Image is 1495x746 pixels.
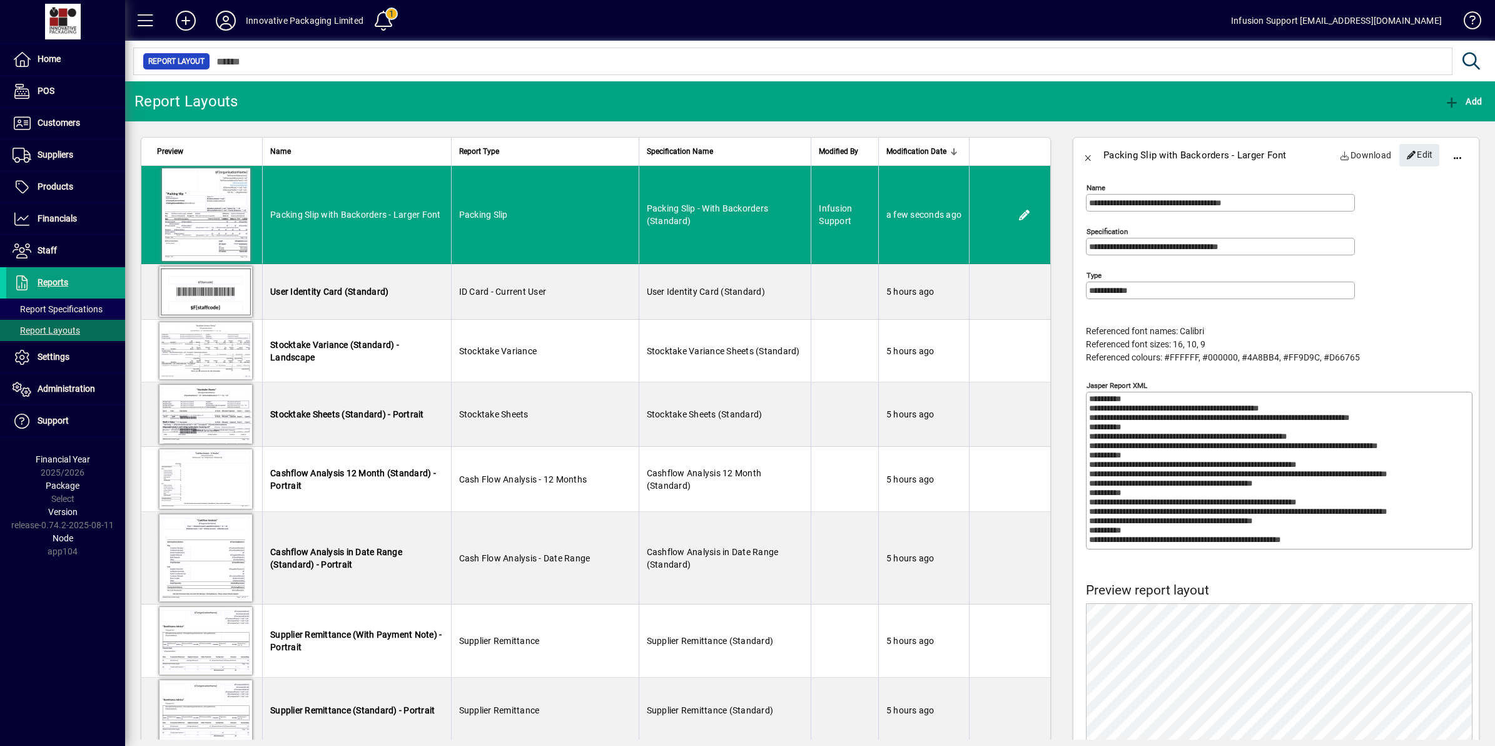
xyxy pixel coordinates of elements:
[246,11,363,31] div: Innovative Packaging Limited
[1086,583,1472,598] h4: Preview report layout
[1086,339,1205,349] span: Referenced font sizes: 16, 10, 9
[647,636,774,646] span: Supplier Remittance (Standard)
[647,468,762,491] span: Cashflow Analysis 12 Month (Standard)
[1086,352,1360,362] span: Referenced colours: #FFFFFF, #000000, #4A8BB4, #FF9D9C, #D66765
[6,140,125,171] a: Suppliers
[819,145,858,158] span: Modified By
[38,416,69,426] span: Support
[1454,3,1479,43] a: Knowledge Base
[647,547,779,570] span: Cashflow Analysis in Date Range (Standard)
[886,145,961,158] div: Modification Date
[13,325,80,335] span: Report Layouts
[38,54,61,64] span: Home
[878,447,969,512] td: 5 hours ago
[1073,140,1103,170] button: Back
[46,481,79,491] span: Package
[157,145,183,158] span: Preview
[270,705,435,715] span: Supplier Remittance (Standard) - Portrait
[270,145,443,158] div: Name
[459,636,540,646] span: Supplier Remittance
[647,409,763,419] span: Stocktake Sheets (Standard)
[1444,96,1482,106] span: Add
[6,374,125,405] a: Administration
[1335,144,1397,166] a: Download
[38,277,68,287] span: Reports
[1086,326,1204,336] span: Referenced font names: Calibri
[647,145,713,158] span: Specification Name
[459,145,499,158] span: Report Type
[886,145,946,158] span: Modification Date
[1103,145,1287,165] div: Packing Slip with Backorders - Larger Font
[134,91,238,111] div: Report Layouts
[647,346,800,356] span: Stocktake Variance Sheets (Standard)
[6,299,125,320] a: Report Specifications
[38,86,54,96] span: POS
[6,44,125,75] a: Home
[878,382,969,447] td: 5 hours ago
[6,171,125,203] a: Products
[878,678,969,743] td: 5 hours ago
[6,203,125,235] a: Financials
[38,118,80,128] span: Customers
[819,203,852,226] span: Infusion Support
[1406,145,1433,165] span: Edit
[647,203,769,226] span: Packing Slip - With Backorders (Standard)
[1441,90,1485,113] button: Add
[270,145,291,158] span: Name
[1231,11,1442,31] div: Infusion Support [EMAIL_ADDRESS][DOMAIN_NAME]
[270,468,436,491] span: Cashflow Analysis 12 Month (Standard) - Portrait
[38,384,95,394] span: Administration
[459,145,631,158] div: Report Type
[270,210,441,220] span: Packing Slip with Backorders - Larger Font
[878,166,969,264] td: a few seconds ago
[6,235,125,267] a: Staff
[647,705,774,715] span: Supplier Remittance (Standard)
[38,213,77,223] span: Financials
[38,181,73,192] span: Products
[1340,145,1392,165] span: Download
[459,210,508,220] span: Packing Slip
[270,409,424,419] span: Stocktake Sheets (Standard) - Portrait
[38,352,69,362] span: Settings
[270,547,402,570] span: Cashflow Analysis in Date Range (Standard) - Portrait
[206,9,246,32] button: Profile
[38,150,73,160] span: Suppliers
[38,245,57,255] span: Staff
[1015,205,1035,225] button: Edit
[878,320,969,382] td: 5 hours ago
[878,264,969,320] td: 5 hours ago
[1087,381,1147,390] mat-label: Jasper Report XML
[166,9,206,32] button: Add
[1399,144,1439,166] button: Edit
[53,533,73,543] span: Node
[48,507,78,517] span: Version
[270,340,399,362] span: Stocktake Variance (Standard) - Landscape
[459,553,590,563] span: Cash Flow Analysis - Date Range
[647,287,765,297] span: User Identity Card (Standard)
[459,409,529,419] span: Stocktake Sheets
[878,605,969,678] td: 5 hours ago
[13,304,103,314] span: Report Specifications
[459,346,537,356] span: Stocktake Variance
[6,342,125,373] a: Settings
[270,287,388,297] span: User Identity Card (Standard)
[1442,140,1472,170] button: More options
[459,287,547,297] span: ID Card - Current User
[1087,271,1102,280] mat-label: Type
[36,454,90,464] span: Financial Year
[6,76,125,107] a: POS
[459,705,540,715] span: Supplier Remittance
[148,55,205,68] span: Report Layout
[6,320,125,341] a: Report Layouts
[6,406,125,437] a: Support
[270,630,442,652] span: Supplier Remittance (With Payment Note) - Portrait
[1087,183,1105,192] mat-label: Name
[878,512,969,605] td: 5 hours ago
[6,108,125,139] a: Customers
[459,474,587,484] span: Cash Flow Analysis - 12 Months
[1087,227,1128,236] mat-label: Specification
[647,145,804,158] div: Specification Name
